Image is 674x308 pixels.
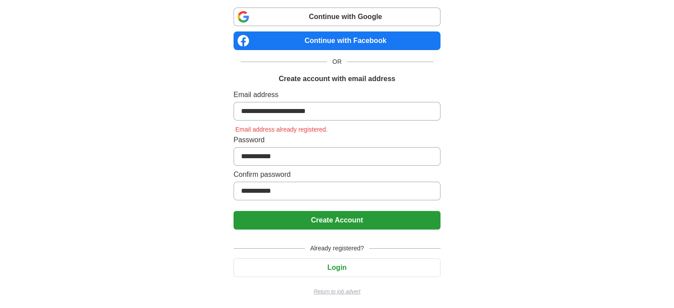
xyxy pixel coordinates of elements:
a: Continue with Google [234,8,440,26]
a: Login [234,264,440,271]
h1: Create account with email address [279,74,395,84]
button: Login [234,258,440,277]
a: Continue with Facebook [234,31,440,50]
label: Email address [234,90,440,100]
button: Create Account [234,211,440,230]
span: Already registered? [305,244,369,253]
span: OR [327,57,347,66]
label: Password [234,135,440,145]
span: Email address already registered. [234,126,330,133]
label: Confirm password [234,169,440,180]
a: Return to job advert [234,288,440,296]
